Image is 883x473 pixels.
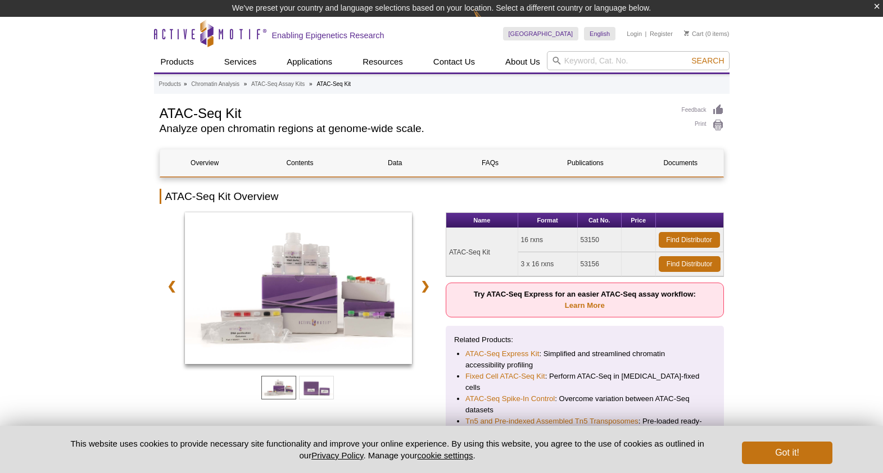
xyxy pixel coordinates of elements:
a: FAQs [445,149,535,176]
a: Overview [160,149,250,176]
a: Contents [255,149,345,176]
a: Learn More [565,301,605,310]
a: ATAC-Seq Express Kit [465,348,539,360]
li: | [645,27,647,40]
a: Print [682,119,724,131]
a: Login [627,30,642,38]
th: Name [446,213,518,228]
th: Price [622,213,656,228]
img: ATAC-Seq Kit [185,212,413,364]
td: 16 rxns [518,228,578,252]
th: Format [518,213,578,228]
td: 53150 [578,228,622,252]
a: Feedback [682,104,724,116]
a: Data [350,149,440,176]
h1: ATAC-Seq Kit [160,104,671,121]
p: Related Products: [454,334,716,345]
a: Register [650,30,673,38]
h2: Analyze open chromatin regions at genome-wide scale. [160,124,671,134]
button: Got it! [742,442,832,464]
a: Contact Us [427,51,482,72]
li: ATAC-Seq Kit [316,81,351,87]
button: cookie settings [417,451,473,460]
td: 3 x 16 rxns [518,252,578,276]
a: Chromatin Analysis [191,79,239,89]
td: 53156 [578,252,622,276]
input: Keyword, Cat. No. [547,51,730,70]
a: Fixed Cell ATAC-Seq Kit [465,371,545,382]
a: Products [154,51,201,72]
img: Your Cart [684,30,689,36]
li: » [309,81,313,87]
a: Applications [280,51,339,72]
li: » [244,81,247,87]
li: » [184,81,187,87]
a: ❮ [160,273,184,299]
li: : Pre-loaded ready-to-use transposomes for up to 96 ATAC-Seq reactions and recombinant Tn5 transp... [465,416,704,449]
a: Find Distributor [659,232,720,248]
th: Cat No. [578,213,622,228]
li: : Overcome variation between ATAC-Seq datasets [465,393,704,416]
a: Find Distributor [659,256,721,272]
h2: Enabling Epigenetics Research [272,30,384,40]
td: ATAC-Seq Kit [446,228,518,276]
a: Publications [541,149,630,176]
a: Products [159,79,181,89]
a: [GEOGRAPHIC_DATA] [503,27,579,40]
a: Tn5 and Pre-indexed Assembled Tn5 Transposomes [465,416,639,427]
a: About Us [499,51,547,72]
img: Change Here [473,8,503,35]
a: ATAC-Seq Spike-In Control [465,393,555,404]
a: Resources [356,51,410,72]
a: ATAC-Seq Kit [185,212,413,367]
li: (0 items) [684,27,730,40]
a: Cart [684,30,704,38]
span: Search [691,56,724,65]
p: This website uses cookies to provide necessary site functionality and improve your online experie... [51,438,724,461]
strong: Try ATAC-Seq Express for an easier ATAC-Seq assay workflow: [474,290,696,310]
a: ATAC-Seq Assay Kits [251,79,305,89]
a: Privacy Policy [311,451,363,460]
button: Search [688,56,727,66]
a: ❯ [413,273,437,299]
a: Services [218,51,264,72]
a: Documents [636,149,725,176]
h2: ATAC-Seq Kit Overview [160,189,724,204]
a: English [584,27,615,40]
li: : Perform ATAC-Seq in [MEDICAL_DATA]-fixed cells [465,371,704,393]
li: : Simplified and streamlined chromatin accessibility profiling [465,348,704,371]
